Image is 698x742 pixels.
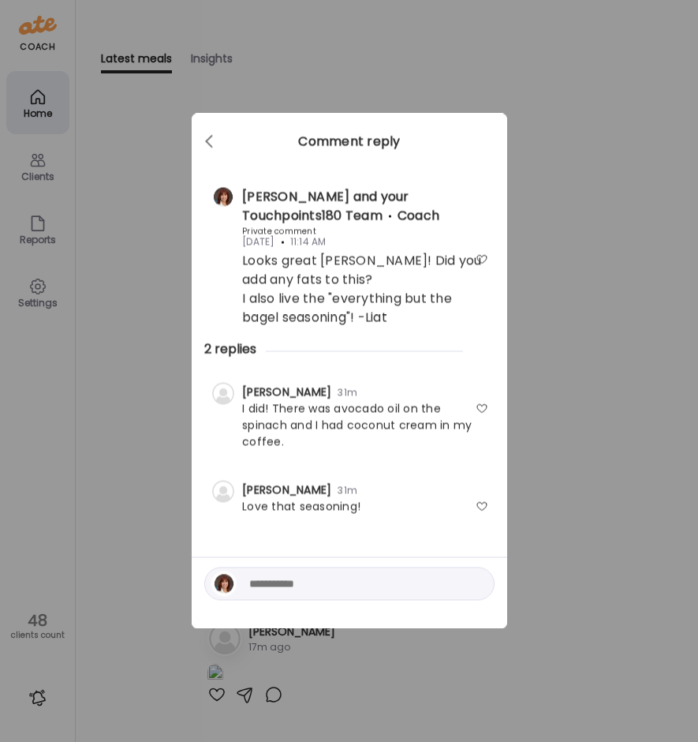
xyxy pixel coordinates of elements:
div: Comment reply [192,133,507,152]
span: 31m [331,484,357,497]
div: Love that seasoning! [211,499,488,515]
span: [PERSON_NAME] [242,384,331,400]
img: avatars%2FVgMyOcVd4Yg9hlzjorsLrseI4Hn1 [213,573,235,595]
div: I did! There was avocado oil on the spinach and I had coconut cream in my coffee. [211,401,488,451]
img: avatars%2FVgMyOcVd4Yg9hlzjorsLrseI4Hn1 [212,186,234,208]
span: [PERSON_NAME] [242,482,331,498]
span: [DATE] 11:14 AM [242,233,488,252]
img: bg-avatar-default.svg [212,383,234,405]
span: Looks great [PERSON_NAME]! Did you add any fats to this? I also live the "everything but the bage... [242,252,482,327]
span: [PERSON_NAME] and your Touchpoints180 Team Coach [242,188,439,225]
span: 31m [331,386,357,399]
div: Private comment [242,226,488,238]
img: bg-avatar-default.svg [212,481,234,503]
div: 2 replies [204,340,495,359]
